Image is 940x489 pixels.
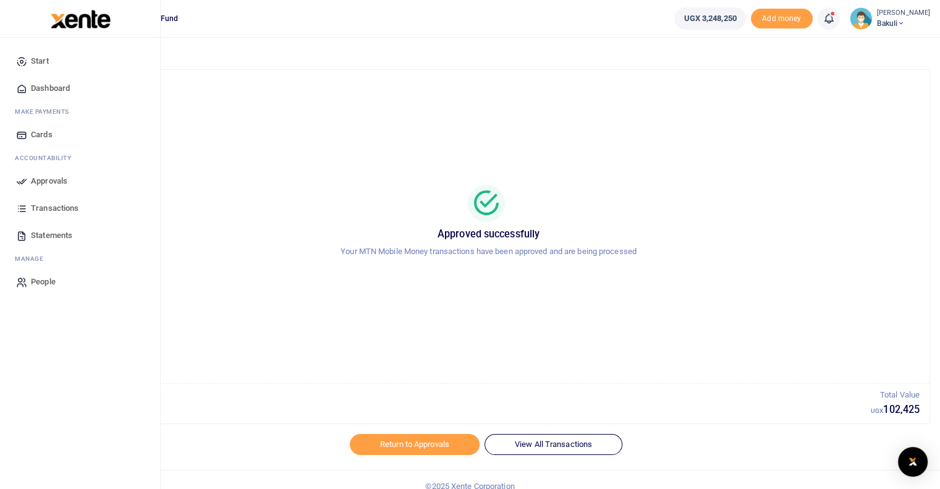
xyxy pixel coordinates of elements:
a: logo-small logo-large logo-large [49,14,111,23]
a: Statements [10,222,150,249]
h5: Approved successfully [62,228,915,240]
span: Add money [751,9,813,29]
img: logo-large [51,10,111,28]
a: Start [10,48,150,75]
span: Approvals [31,175,67,187]
a: UGX 3,248,250 [674,7,745,30]
li: M [10,249,150,268]
span: UGX 3,248,250 [684,12,736,25]
a: Return to Approvals [350,434,480,455]
span: Bakuli [877,18,930,29]
p: Your MTN Mobile Money transactions have been approved and are being processed [62,245,915,258]
p: Total Transactions [57,389,871,402]
p: Total Value [871,389,920,402]
a: Transactions [10,195,150,222]
span: ake Payments [21,107,69,116]
a: profile-user [PERSON_NAME] Bakuli [850,7,930,30]
a: Cards [10,121,150,148]
a: View All Transactions [485,434,622,455]
li: Wallet ballance [669,7,750,30]
a: Add money [751,13,813,22]
a: Dashboard [10,75,150,102]
h5: 1 [57,404,871,416]
a: People [10,268,150,296]
h5: 102,425 [871,404,920,416]
span: anage [21,254,44,263]
div: Open Intercom Messenger [898,447,928,477]
li: Toup your wallet [751,9,813,29]
span: People [31,276,56,288]
span: countability [24,153,71,163]
span: Transactions [31,202,78,215]
small: [PERSON_NAME] [877,8,930,19]
small: UGX [871,407,883,414]
li: M [10,102,150,121]
span: Cards [31,129,53,141]
img: profile-user [850,7,872,30]
span: Dashboard [31,82,70,95]
a: Approvals [10,168,150,195]
span: Statements [31,229,72,242]
li: Ac [10,148,150,168]
span: Start [31,55,49,67]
